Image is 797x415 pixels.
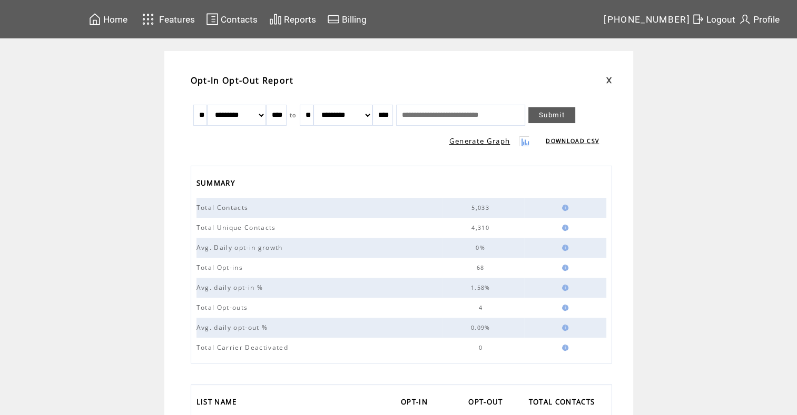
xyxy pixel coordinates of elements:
[290,112,297,119] span: to
[87,11,129,27] a: Home
[753,14,780,25] span: Profile
[529,394,601,412] a: TOTAL CONTACTS
[327,13,340,26] img: creidtcard.svg
[449,136,510,146] a: Generate Graph
[468,394,505,412] span: OPT-OUT
[206,13,219,26] img: contacts.svg
[471,324,493,331] span: 0.09%
[692,13,704,26] img: exit.svg
[342,14,367,25] span: Billing
[88,13,101,26] img: home.svg
[477,264,487,271] span: 68
[690,11,737,27] a: Logout
[196,394,240,412] span: LIST NAME
[103,14,127,25] span: Home
[159,14,195,25] span: Features
[476,244,488,251] span: 0%
[559,265,568,271] img: help.gif
[196,263,245,272] span: Total Opt-ins
[284,14,316,25] span: Reports
[559,245,568,251] img: help.gif
[739,13,751,26] img: profile.svg
[191,75,294,86] span: Opt-In Opt-Out Report
[196,223,279,232] span: Total Unique Contacts
[221,14,258,25] span: Contacts
[326,11,368,27] a: Billing
[269,13,282,26] img: chart.svg
[471,284,493,291] span: 1.58%
[471,204,492,211] span: 5,033
[139,11,158,28] img: features.svg
[478,304,485,311] span: 4
[528,107,575,123] a: Submit
[468,394,508,412] a: OPT-OUT
[137,9,197,29] a: Features
[529,394,598,412] span: TOTAL CONTACTS
[196,303,251,312] span: Total Opt-outs
[196,394,242,412] a: LIST NAME
[471,224,492,231] span: 4,310
[401,394,433,412] a: OPT-IN
[604,14,690,25] span: [PHONE_NUMBER]
[196,176,238,193] span: SUMMARY
[559,225,568,231] img: help.gif
[559,205,568,211] img: help.gif
[196,243,286,252] span: Avg. Daily opt-in growth
[401,394,430,412] span: OPT-IN
[196,203,251,212] span: Total Contacts
[559,285,568,291] img: help.gif
[196,343,291,352] span: Total Carrier Deactivated
[196,283,265,292] span: Avg. daily opt-in %
[546,137,599,145] a: DOWNLOAD CSV
[706,14,735,25] span: Logout
[559,305,568,311] img: help.gif
[559,345,568,351] img: help.gif
[204,11,259,27] a: Contacts
[268,11,318,27] a: Reports
[737,11,781,27] a: Profile
[559,325,568,331] img: help.gif
[478,344,485,351] span: 0
[196,323,271,332] span: Avg. daily opt-out %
